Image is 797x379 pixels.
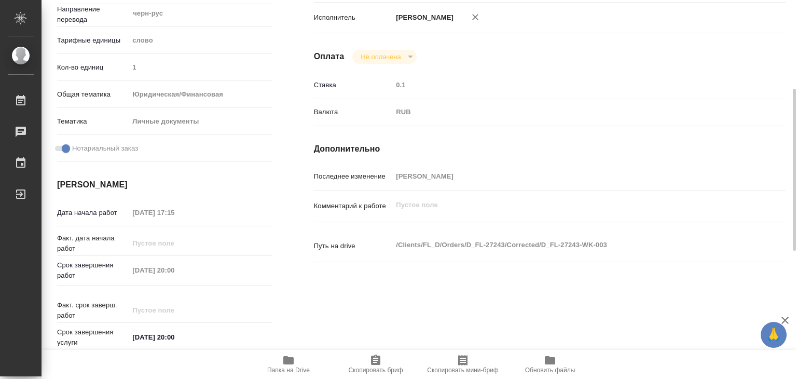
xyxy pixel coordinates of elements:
[57,233,129,254] p: Факт. дата начала работ
[392,169,746,184] input: Пустое поле
[129,86,272,103] div: Юридическая/Финансовая
[129,236,219,251] input: Пустое поле
[314,143,786,155] h4: Дополнительно
[314,80,393,90] p: Ставка
[506,350,594,379] button: Обновить файлы
[314,50,345,63] h4: Оплата
[267,367,310,374] span: Папка на Drive
[314,12,393,23] p: Исполнитель
[348,367,403,374] span: Скопировать бриф
[761,322,787,348] button: 🙏
[57,327,129,348] p: Срок завершения услуги
[245,350,332,379] button: Папка на Drive
[129,32,272,49] div: слово
[392,12,454,23] p: [PERSON_NAME]
[72,143,138,154] span: Нотариальный заказ
[419,350,506,379] button: Скопировать мини-бриф
[57,62,129,73] p: Кол-во единиц
[352,50,416,64] div: Не оплачена
[314,107,393,117] p: Валюта
[57,35,129,46] p: Тарифные единицы
[129,205,219,220] input: Пустое поле
[57,4,129,25] p: Направление перевода
[392,236,746,254] textarea: /Clients/FL_D/Orders/D_FL-27243/Corrected/D_FL-27243-WK-003
[525,367,575,374] span: Обновить файлы
[129,263,219,278] input: Пустое поле
[129,60,272,75] input: Пустое поле
[358,52,404,61] button: Не оплачена
[427,367,498,374] span: Скопировать мини-бриф
[392,103,746,121] div: RUB
[57,89,129,100] p: Общая тематика
[314,171,393,182] p: Последнее изменение
[765,324,782,346] span: 🙏
[57,179,272,191] h4: [PERSON_NAME]
[57,208,129,218] p: Дата начала работ
[57,260,129,281] p: Срок завершения работ
[57,116,129,127] p: Тематика
[57,300,129,321] p: Факт. срок заверш. работ
[314,201,393,211] p: Комментарий к работе
[314,241,393,251] p: Путь на drive
[129,113,272,130] div: Личные документы
[129,330,219,345] input: ✎ Введи что-нибудь
[464,6,487,29] button: Удалить исполнителя
[332,350,419,379] button: Скопировать бриф
[129,303,219,318] input: Пустое поле
[392,77,746,92] input: Пустое поле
